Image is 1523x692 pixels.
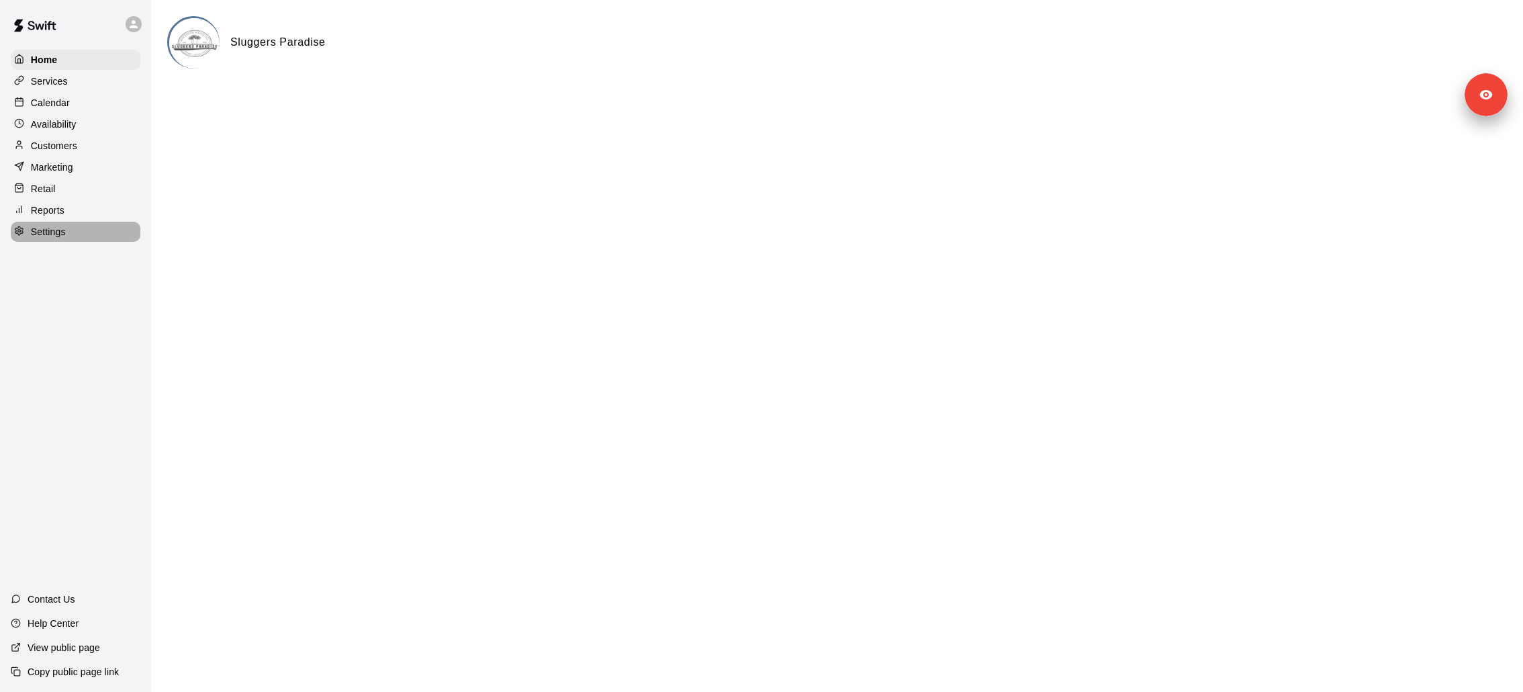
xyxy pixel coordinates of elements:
[11,93,140,113] a: Calendar
[11,114,140,134] a: Availability
[11,71,140,91] a: Services
[31,161,73,174] p: Marketing
[11,200,140,220] a: Reports
[11,50,140,70] a: Home
[11,136,140,156] a: Customers
[31,96,70,110] p: Calendar
[31,53,58,67] p: Home
[31,204,64,217] p: Reports
[11,222,140,242] a: Settings
[11,157,140,177] a: Marketing
[31,225,66,239] p: Settings
[31,75,68,88] p: Services
[31,139,77,153] p: Customers
[31,118,77,131] p: Availability
[169,18,220,69] img: Sluggers Paradise logo
[31,182,56,196] p: Retail
[28,617,79,630] p: Help Center
[28,641,100,654] p: View public page
[28,593,75,606] p: Contact Us
[28,665,119,679] p: Copy public page link
[11,179,140,199] a: Retail
[230,34,326,51] h6: Sluggers Paradise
